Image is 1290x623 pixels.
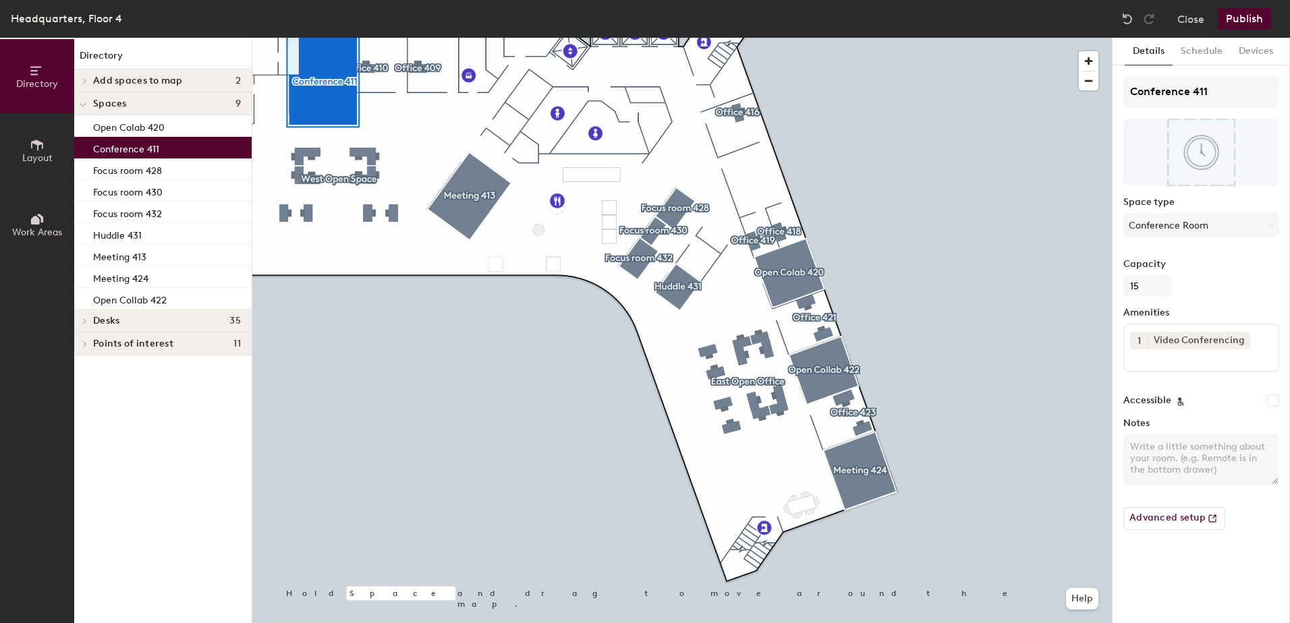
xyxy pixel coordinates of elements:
p: Open Collab 422 [93,291,167,306]
p: Focus room 430 [93,183,163,198]
span: 11 [233,338,241,349]
label: Accessible [1123,395,1171,406]
button: Details [1125,38,1173,65]
label: Capacity [1123,259,1279,270]
span: Spaces [93,98,127,109]
div: Video Conferencing [1148,332,1250,349]
p: Huddle 431 [93,226,142,241]
span: Points of interest [93,338,173,349]
span: Directory [16,78,58,90]
p: Meeting 424 [93,269,148,285]
h1: Directory [74,49,252,69]
button: Schedule [1173,38,1231,65]
span: Add spaces to map [93,76,183,86]
p: Conference 411 [93,140,159,155]
button: Publish [1218,8,1271,30]
img: Undo [1121,12,1134,26]
span: Layout [22,152,53,164]
button: 1 [1130,332,1148,349]
label: Notes [1123,418,1279,429]
button: Devices [1231,38,1281,65]
p: Focus room 432 [93,204,162,220]
button: Help [1066,588,1098,610]
button: Conference Room [1123,213,1279,237]
span: 9 [235,98,241,109]
p: Meeting 413 [93,247,146,263]
span: Work Areas [12,227,62,238]
p: Focus room 428 [93,161,162,177]
p: Open Colab 420 [93,118,165,133]
button: Advanced setup [1123,507,1225,530]
label: Space type [1123,197,1279,208]
img: Redo [1142,12,1156,26]
label: Amenities [1123,307,1279,318]
button: Close [1177,8,1204,30]
span: 35 [229,316,241,326]
span: 1 [1138,334,1141,348]
div: Headquarters, Floor 4 [11,10,122,27]
span: Desks [93,316,119,326]
img: The space named Conference 411 [1123,119,1279,186]
span: 2 [235,76,241,86]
